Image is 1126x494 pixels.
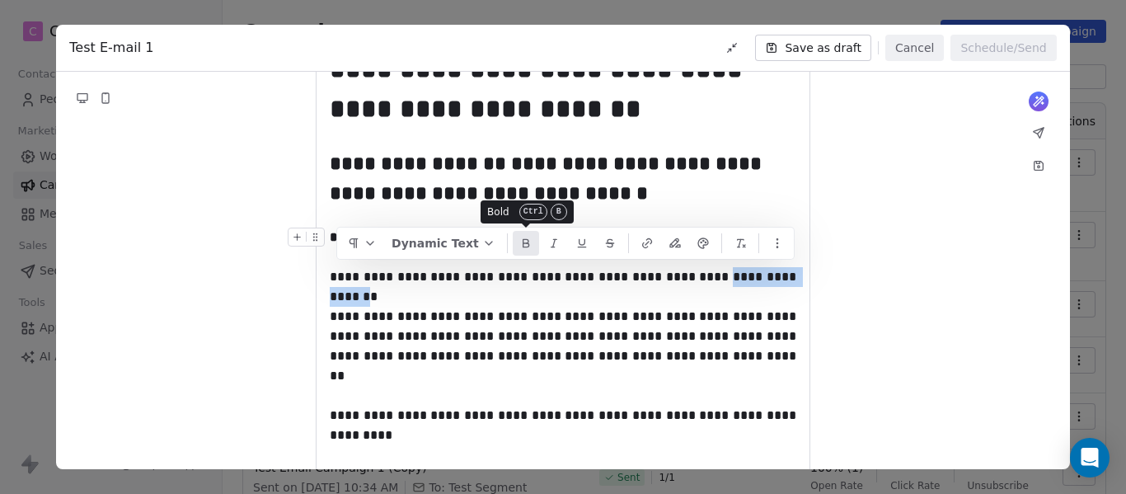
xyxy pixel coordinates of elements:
button: Schedule/Send [950,35,1056,61]
span: Bold [487,205,509,219]
button: Save as draft [755,35,871,61]
kbd: B [551,204,567,220]
button: Dynamic Text [385,231,502,256]
div: Open Intercom Messenger [1070,438,1110,478]
button: Cancel [885,35,944,61]
span: Test E-mail 1 [69,38,153,58]
kbd: Ctrl [519,204,547,220]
